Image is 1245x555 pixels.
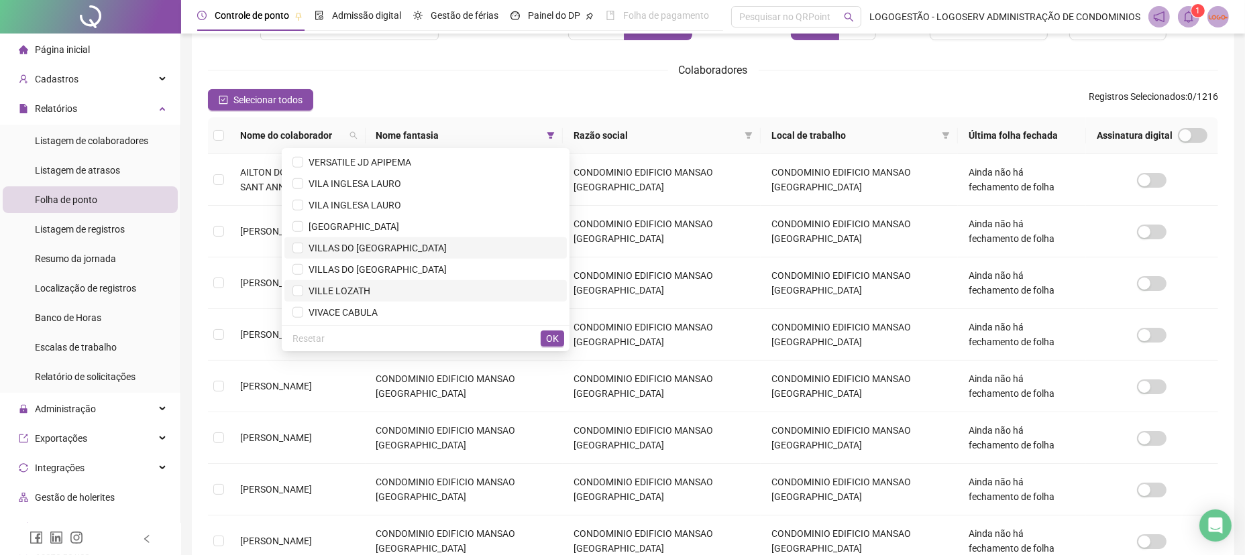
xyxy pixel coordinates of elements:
td: CONDOMINIO EDIFICIO MANSAO [GEOGRAPHIC_DATA] [563,206,761,257]
span: Localização de registros [35,283,136,294]
span: filter [942,131,950,139]
span: Gestão de férias [431,10,498,21]
span: Listagem de registros [35,224,125,235]
td: CONDOMINIO EDIFICIO MANSAO [GEOGRAPHIC_DATA] [563,257,761,309]
span: filter [742,125,755,145]
td: CONDOMINIO EDIFICIO MANSAO [GEOGRAPHIC_DATA] [366,464,563,515]
span: dashboard [510,11,520,20]
span: search [844,12,854,22]
span: [PERSON_NAME] [240,484,312,495]
span: AILTON DOS SANTOS SANT ANNA [240,167,329,192]
td: CONDOMINIO EDIFICIO MANSAO [GEOGRAPHIC_DATA] [761,361,959,412]
span: Ainda não há fechamento de folha [969,425,1054,450]
span: filter [547,131,555,139]
span: Painel do DP [528,10,580,21]
div: Open Intercom Messenger [1199,509,1232,542]
span: Listagem de atrasos [35,165,120,176]
span: Colaboradores [679,64,748,76]
th: Última folha fechada [958,117,1085,154]
span: VILLAS DO [GEOGRAPHIC_DATA] [303,243,447,253]
td: CONDOMINIO EDIFICIO MANSAO [GEOGRAPHIC_DATA] [366,412,563,464]
span: linkedin [50,531,63,544]
span: Ainda não há fechamento de folha [969,270,1054,296]
span: Exportações [35,433,87,444]
span: OK [546,331,559,346]
span: Ainda não há fechamento de folha [969,477,1054,502]
span: [PERSON_NAME] [240,381,312,391]
span: book [606,11,615,20]
span: Local de trabalho [771,128,937,143]
span: LOGOGESTÃO - LOGOSERV ADMINISTRAÇÃO DE CONDOMINIOS [869,9,1140,24]
span: Integrações [35,462,85,473]
span: bell [1183,11,1195,23]
span: apartment [19,493,28,502]
span: [PERSON_NAME] [240,277,312,288]
span: Ainda não há fechamento de folha [969,219,1054,244]
td: CONDOMINIO EDIFICIO MANSAO [GEOGRAPHIC_DATA] [563,464,761,515]
td: CONDOMINIO EDIFICIO MANSAO [GEOGRAPHIC_DATA] [761,154,959,206]
td: CONDOMINIO EDIFICIO MANSAO [GEOGRAPHIC_DATA] [761,257,959,309]
span: pushpin [294,12,303,20]
td: CONDOMINIO EDIFICIO MANSAO [GEOGRAPHIC_DATA] [761,206,959,257]
span: Folha de pagamento [623,10,709,21]
span: Assinatura digital [1097,128,1173,143]
span: user-add [19,74,28,84]
sup: 1 [1191,4,1205,17]
span: Registros Selecionados [1089,91,1185,102]
span: [PERSON_NAME] [240,536,312,546]
span: filter [544,125,557,145]
span: VIVACE CABULA [303,307,378,318]
td: CONDOMINIO EDIFICIO MANSAO [GEOGRAPHIC_DATA] [761,412,959,464]
span: lock [19,404,28,414]
span: [PERSON_NAME] [240,432,312,443]
span: Relatórios [35,103,77,114]
td: CONDOMINIO EDIFICIO MANSAO [GEOGRAPHIC_DATA] [563,154,761,206]
span: Listagem de colaboradores [35,135,148,146]
span: facebook [30,531,43,544]
span: Nome fantasia [376,128,542,143]
span: Administração [35,404,96,414]
span: clock-circle [197,11,207,20]
td: CONDOMINIO EDIFICIO MANSAO [GEOGRAPHIC_DATA] [563,412,761,464]
span: instagram [70,531,83,544]
img: 2423 [1208,7,1228,27]
span: filter [745,131,753,139]
span: sync [19,463,28,473]
td: CONDOMINIO EDIFICIO MANSAO [GEOGRAPHIC_DATA] [366,361,563,412]
span: Acesso à API [35,521,89,532]
span: VILA INGLESA LAURO [303,178,401,189]
td: CONDOMINIO EDIFICIO MANSAO [GEOGRAPHIC_DATA] [563,361,761,412]
span: Ainda não há fechamento de folha [969,528,1054,554]
span: search [347,125,360,145]
span: [PERSON_NAME] [240,226,312,237]
span: Cadastros [35,74,78,84]
span: Resumo da jornada [35,253,116,264]
td: CONDOMINIO EDIFICIO MANSAO [GEOGRAPHIC_DATA] [761,309,959,361]
span: left [142,534,152,544]
span: Controle de ponto [215,10,289,21]
span: Selecionar todos [233,92,303,107]
td: CONDOMINIO EDIFICIO MANSAO [GEOGRAPHIC_DATA] [761,464,959,515]
span: sun [413,11,423,20]
span: Banco de Horas [35,312,101,323]
span: VILLE LOZATH [303,286,370,296]
span: pushpin [586,12,594,20]
span: Ainda não há fechamento de folha [969,373,1054,399]
span: Escalas de trabalho [35,342,117,353]
span: home [19,45,28,54]
span: Admissão digital [332,10,401,21]
span: file-done [315,11,324,20]
span: Ainda não há fechamento de folha [969,322,1054,347]
button: Resetar [287,330,330,347]
span: VILA INGLESA LAURO [303,200,401,210]
span: api [19,522,28,532]
span: VERSATILE JD APIPEMA [303,157,411,168]
span: check-square [219,95,228,105]
span: filter [939,125,953,145]
span: Nome do colaborador [240,128,344,143]
span: Gestão de holerites [35,492,115,503]
span: Página inicial [35,44,90,55]
button: Selecionar todos [208,89,313,111]
span: Folha de ponto [35,194,97,205]
span: export [19,434,28,443]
